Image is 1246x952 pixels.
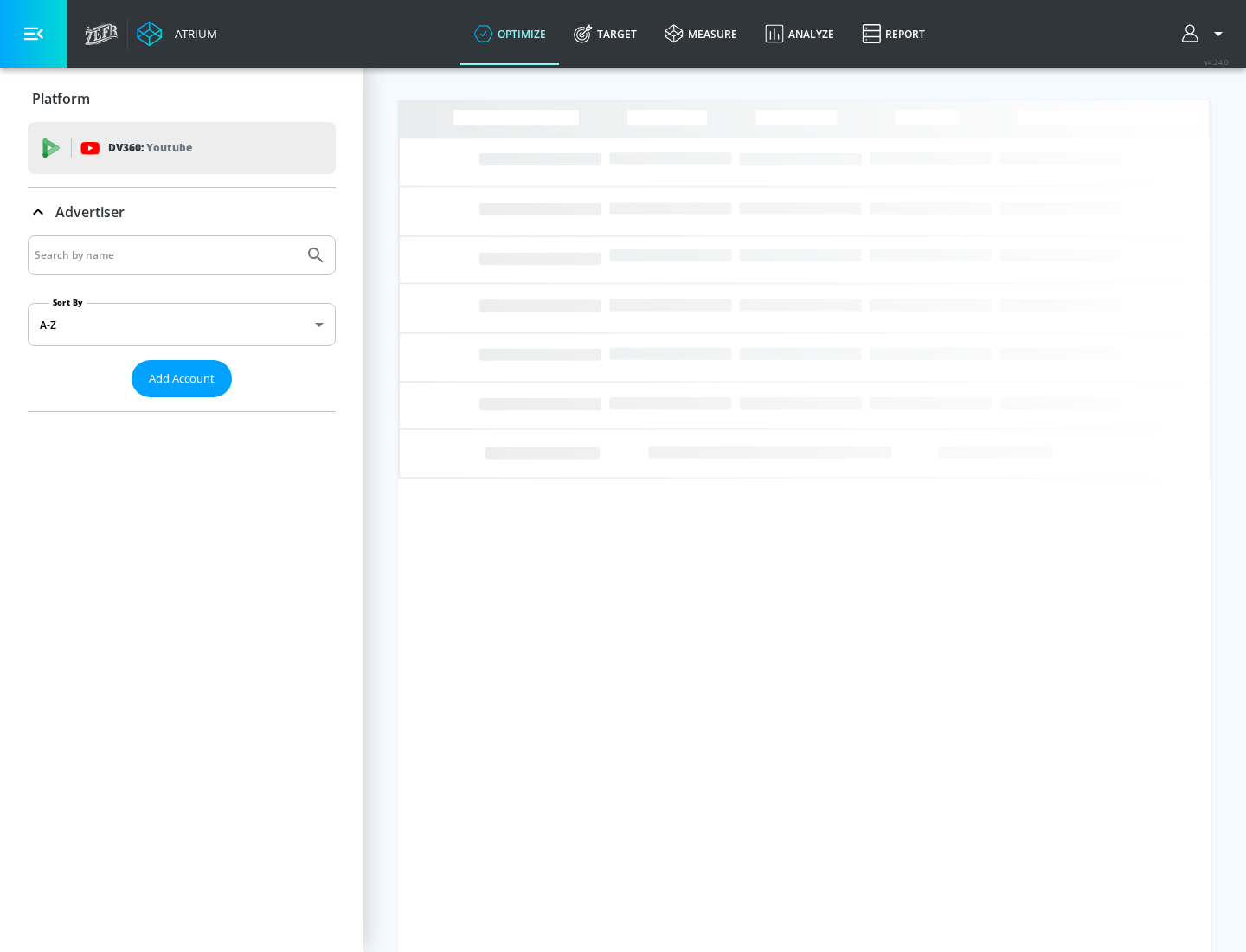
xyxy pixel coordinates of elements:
div: A-Z [28,303,336,346]
input: Search by name [35,244,297,267]
div: Advertiser [28,235,336,411]
div: Platform [28,74,336,123]
button: Add Account [132,360,232,397]
div: Advertiser [28,188,336,236]
div: Atrium [168,26,217,42]
span: v 4.24.0 [1204,57,1229,67]
a: Report [848,3,939,65]
a: Target [560,3,651,65]
p: Platform [32,89,90,108]
p: Advertiser [55,203,125,222]
a: Analyze [751,3,848,65]
a: optimize [460,3,560,65]
div: DV360: Youtube [28,122,336,174]
label: Sort By [49,297,87,308]
a: Atrium [137,21,217,47]
p: Youtube [146,138,192,157]
nav: list of Advertiser [28,397,336,411]
a: measure [651,3,751,65]
span: Add Account [149,369,215,389]
p: DV360: [108,138,192,158]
